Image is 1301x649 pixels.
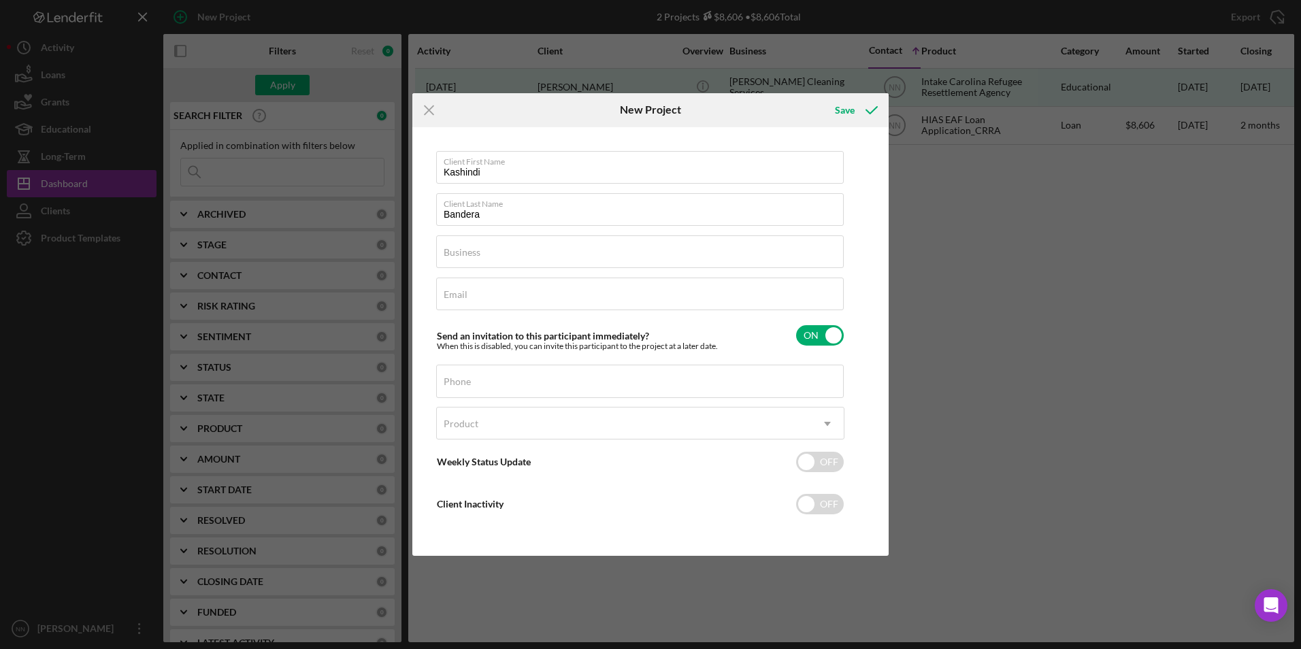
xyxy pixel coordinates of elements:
label: Client Inactivity [437,498,504,510]
label: Client Last Name [444,194,844,209]
div: Save [835,97,855,124]
div: Open Intercom Messenger [1255,589,1287,622]
label: Business [444,247,480,258]
button: Save [821,97,889,124]
label: Phone [444,376,471,387]
label: Send an invitation to this participant immediately? [437,330,649,342]
div: Product [444,418,478,429]
label: Weekly Status Update [437,456,531,467]
label: Client First Name [444,152,844,167]
label: Email [444,289,467,300]
div: When this is disabled, you can invite this participant to the project at a later date. [437,342,718,351]
h6: New Project [620,103,681,116]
